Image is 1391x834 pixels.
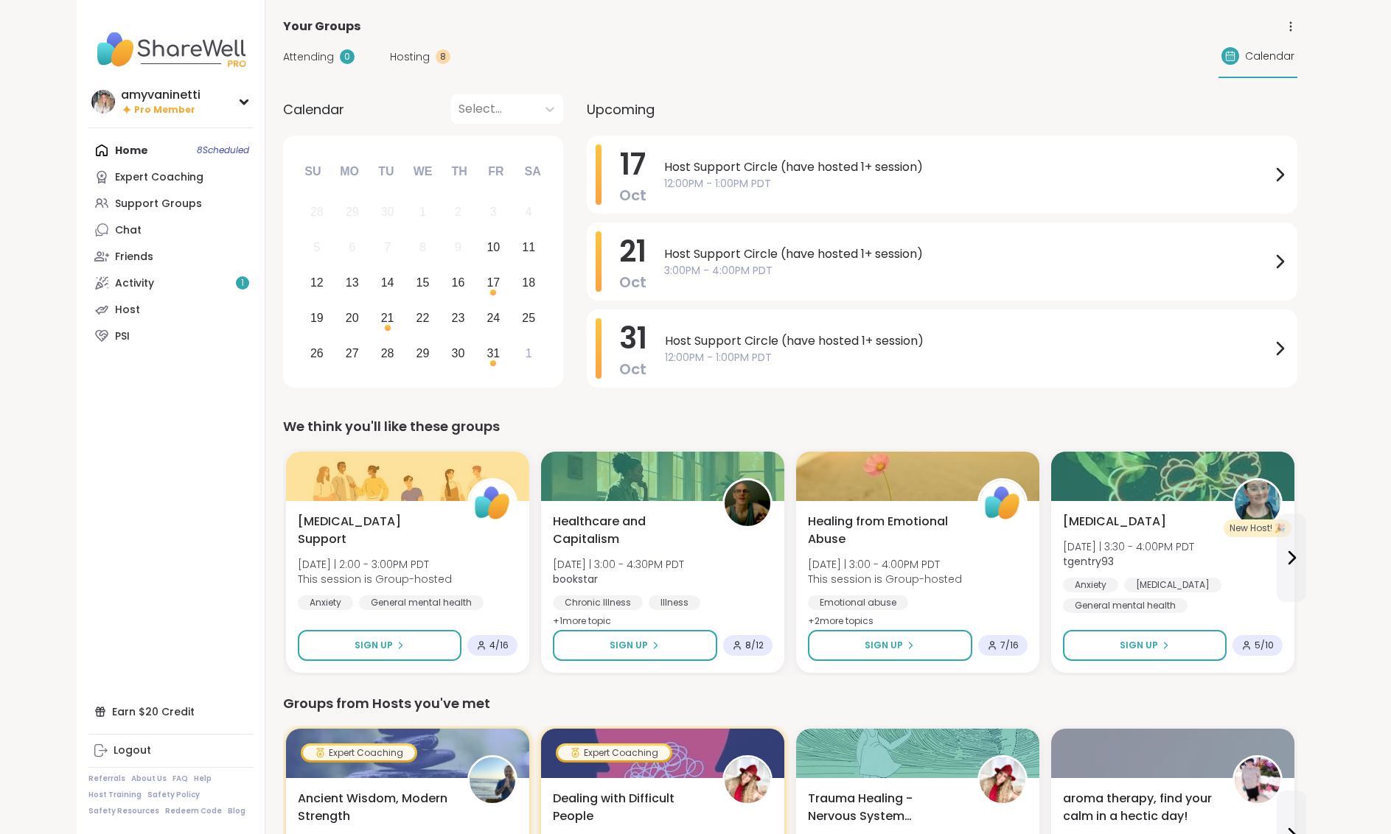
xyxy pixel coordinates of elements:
div: Choose Sunday, October 19th, 2025 [301,302,333,334]
div: Not available Tuesday, September 30th, 2025 [372,197,403,228]
span: 8 / 12 [745,639,764,651]
div: Host [115,303,140,318]
div: 9 [455,237,461,257]
div: Chat [115,223,142,238]
img: Recovery [1235,757,1280,803]
span: Oct [619,272,646,292]
span: Trauma Healing - Nervous System Regulation [808,790,961,825]
div: month 2025-10 [299,195,546,371]
div: Choose Saturday, October 25th, 2025 [513,302,545,334]
div: 30 [452,343,465,363]
div: 6 [349,237,355,257]
div: Sa [516,155,548,188]
a: Host [88,296,253,323]
div: Not available Wednesday, October 8th, 2025 [407,232,439,264]
div: Fr [480,155,512,188]
span: [MEDICAL_DATA] Support [298,513,451,548]
div: 15 [416,273,430,292]
div: Anxiety [298,595,353,610]
div: 10 [487,237,500,257]
div: General mental health [1063,598,1188,613]
span: Attending [283,49,334,65]
div: Not available Monday, September 29th, 2025 [336,197,368,228]
div: 24 [487,308,500,328]
div: Choose Monday, October 20th, 2025 [336,302,368,334]
a: Safety Policy [147,790,200,800]
span: 12:00PM - 1:00PM PDT [664,176,1271,192]
div: Choose Wednesday, October 15th, 2025 [407,267,439,299]
span: [DATE] | 2:00 - 3:00PM PDT [298,557,452,572]
div: Mo [333,155,366,188]
span: Healing from Emotional Abuse [808,513,961,548]
span: [DATE] | 3:00 - 4:00PM PDT [808,557,962,572]
span: Sign Up [355,639,393,652]
a: Logout [88,737,253,764]
div: Choose Tuesday, October 14th, 2025 [372,267,403,299]
div: Earn $20 Credit [88,698,253,725]
div: Choose Saturday, November 1st, 2025 [513,337,545,369]
div: We [406,155,439,188]
div: Support Groups [115,197,202,211]
div: Groups from Hosts you've met [283,693,1297,714]
div: 26 [310,343,324,363]
img: tgentry93 [1235,480,1280,526]
div: Choose Thursday, October 30th, 2025 [442,337,474,369]
span: 3:00PM - 4:00PM PDT [664,263,1271,278]
div: 8 [436,49,450,64]
div: Expert Coaching [115,170,203,185]
div: Choose Saturday, October 11th, 2025 [513,232,545,264]
a: Safety Resources [88,806,159,816]
span: aroma therapy, find your calm in a hectic day! [1063,790,1216,825]
div: Choose Wednesday, October 22nd, 2025 [407,302,439,334]
span: Host Support Circle (have hosted 1+ session) [664,245,1271,263]
div: 8 [419,237,426,257]
img: ShareWell [470,480,515,526]
span: Sign Up [1120,639,1158,652]
span: Oct [619,359,646,379]
div: We think you'll like these groups [283,416,1297,437]
span: Sign Up [610,639,648,652]
span: Pro Member [134,104,195,116]
span: Calendar [1245,49,1294,64]
img: amyvaninetti [91,90,115,113]
div: New Host! 🎉 [1224,519,1291,537]
div: Not available Thursday, October 9th, 2025 [442,232,474,264]
a: Referrals [88,774,125,784]
div: 7 [384,237,391,257]
button: Sign Up [298,630,461,661]
div: [MEDICAL_DATA] [1124,578,1221,592]
div: Su [296,155,329,188]
div: 3 [490,202,497,222]
div: 5 [313,237,320,257]
div: Expert Coaching [558,746,670,760]
span: This session is Group-hosted [808,572,962,586]
a: Support Groups [88,190,253,217]
span: [DATE] | 3:30 - 4:00PM PDT [1063,539,1194,554]
span: 1 [241,277,244,290]
div: 2 [455,202,461,222]
a: Redeem Code [165,806,222,816]
div: 1 [419,202,426,222]
div: Not available Sunday, September 28th, 2025 [301,197,333,228]
div: Logout [114,743,151,758]
span: Hosting [390,49,430,65]
span: Calendar [283,99,344,119]
div: Choose Saturday, October 18th, 2025 [513,267,545,299]
a: Friends [88,243,253,270]
div: 28 [381,343,394,363]
div: Choose Thursday, October 23rd, 2025 [442,302,474,334]
div: 16 [452,273,465,292]
img: ShareWell Nav Logo [88,24,253,75]
a: Blog [228,806,245,816]
div: Expert Coaching [303,746,415,760]
span: Oct [619,185,646,206]
span: 5 / 10 [1255,639,1274,651]
a: Activity1 [88,270,253,296]
div: 18 [522,273,535,292]
div: Choose Wednesday, October 29th, 2025 [407,337,439,369]
div: Choose Friday, October 10th, 2025 [478,232,509,264]
div: General mental health [359,595,484,610]
span: 12:00PM - 1:00PM PDT [665,350,1271,365]
div: Not available Saturday, October 4th, 2025 [513,197,545,228]
div: 1 [526,343,532,363]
